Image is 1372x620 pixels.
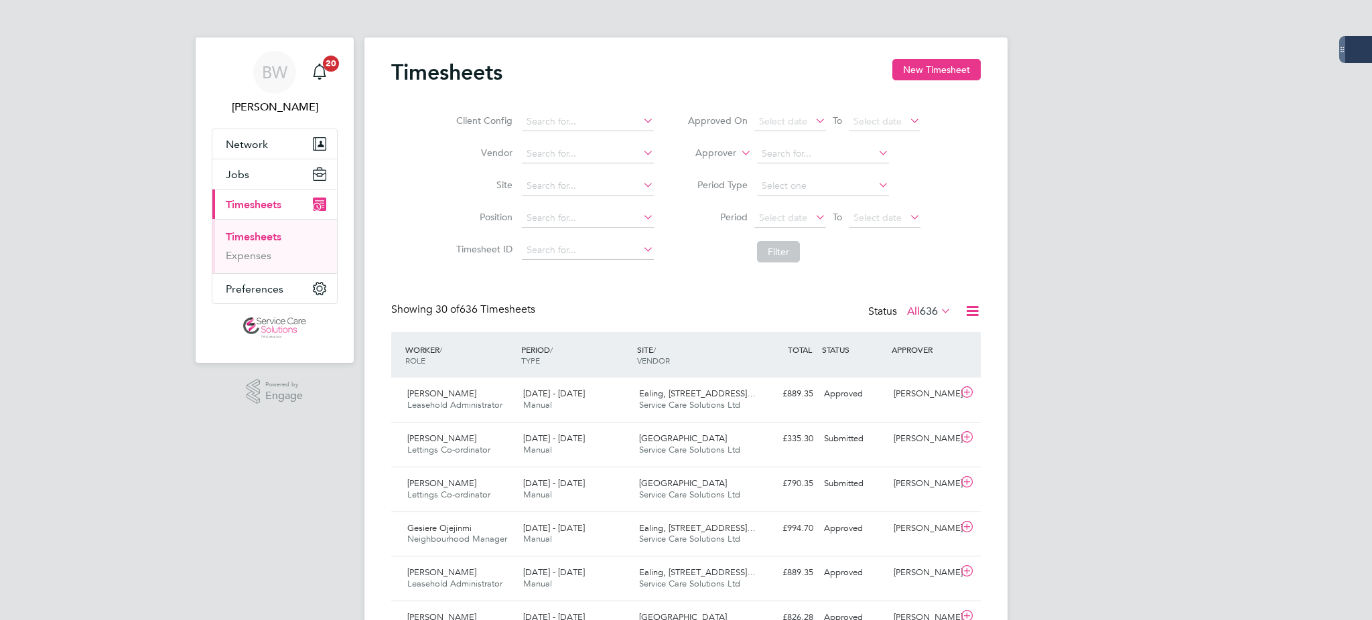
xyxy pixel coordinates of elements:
div: [PERSON_NAME] [888,562,958,584]
label: Period Type [687,179,748,191]
span: 20 [323,56,339,72]
span: Lettings Co-ordinator [407,444,490,455]
button: Timesheets [212,189,337,219]
span: Manual [523,399,552,410]
label: Client Config [452,114,512,127]
span: ROLE [405,355,425,366]
span: Manual [523,444,552,455]
div: APPROVER [888,337,958,362]
div: [PERSON_NAME] [888,473,958,495]
button: Preferences [212,274,337,303]
span: Select date [759,115,807,127]
div: Submitted [819,428,888,450]
span: / [550,344,553,355]
div: [PERSON_NAME] [888,383,958,405]
span: 30 of [435,303,460,316]
span: Jobs [226,168,249,181]
div: STATUS [819,337,888,362]
label: Approved On [687,114,748,127]
a: Timesheets [226,230,281,243]
span: [PERSON_NAME] [407,388,476,399]
span: [PERSON_NAME] [407,433,476,444]
input: Search for... [522,145,654,163]
h2: Timesheets [391,59,502,86]
label: Timesheet ID [452,243,512,255]
span: / [439,344,442,355]
span: [PERSON_NAME] [407,566,476,578]
span: TYPE [521,355,540,366]
label: Approver [676,147,736,160]
a: Expenses [226,249,271,262]
span: Service Care Solutions Ltd [639,444,740,455]
span: Leasehold Administrator [407,399,502,410]
a: Go to home page [212,317,338,339]
span: Ealing, [STREET_ADDRESS]… [639,566,756,578]
span: Lettings Co-ordinator [407,489,490,500]
span: [GEOGRAPHIC_DATA] [639,477,727,489]
label: Vendor [452,147,512,159]
div: Approved [819,562,888,584]
nav: Main navigation [196,37,354,363]
button: Network [212,129,337,159]
label: Position [452,211,512,223]
div: £889.35 [749,383,819,405]
input: Search for... [522,209,654,228]
span: 636 [920,305,938,318]
span: [DATE] - [DATE] [523,522,585,534]
div: Timesheets [212,219,337,273]
div: £790.35 [749,473,819,495]
a: 20 [306,51,333,94]
span: Service Care Solutions Ltd [639,578,740,589]
span: Ealing, [STREET_ADDRESS]… [639,522,756,534]
div: £994.70 [749,518,819,540]
span: BW [262,64,287,81]
div: Approved [819,518,888,540]
span: Service Care Solutions Ltd [639,533,740,544]
span: [DATE] - [DATE] [523,388,585,399]
div: Showing [391,303,538,317]
span: [DATE] - [DATE] [523,566,585,578]
span: Manual [523,533,552,544]
div: [PERSON_NAME] [888,428,958,450]
span: [DATE] - [DATE] [523,477,585,489]
img: servicecare-logo-retina.png [243,317,306,339]
span: Preferences [226,283,283,295]
input: Search for... [757,145,889,163]
span: TOTAL [788,344,812,355]
span: Powered by [265,379,303,390]
span: Bethany Wiles [212,99,338,115]
label: Site [452,179,512,191]
span: Neighbourhood Manager [407,533,507,544]
div: £889.35 [749,562,819,584]
span: To [829,112,846,129]
label: Period [687,211,748,223]
div: SITE [634,337,750,372]
div: Submitted [819,473,888,495]
span: Manual [523,578,552,589]
a: Powered byEngage [247,379,303,404]
button: Jobs [212,159,337,189]
span: 636 Timesheets [435,303,535,316]
span: VENDOR [637,355,670,366]
div: [PERSON_NAME] [888,518,958,540]
input: Search for... [522,241,654,260]
input: Search for... [522,112,654,131]
input: Select one [757,177,889,196]
div: £335.30 [749,428,819,450]
div: Approved [819,383,888,405]
span: / [653,344,656,355]
label: All [907,305,951,318]
button: Filter [757,241,800,262]
button: New Timesheet [892,59,981,80]
span: Gesiere Ojejinmi [407,522,472,534]
span: [DATE] - [DATE] [523,433,585,444]
span: Engage [265,390,303,402]
span: Select date [759,212,807,224]
a: BW[PERSON_NAME] [212,51,338,115]
span: Select date [853,115,902,127]
input: Search for... [522,177,654,196]
span: Manual [523,489,552,500]
span: Leasehold Administrator [407,578,502,589]
span: [PERSON_NAME] [407,477,476,489]
span: Network [226,138,268,151]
